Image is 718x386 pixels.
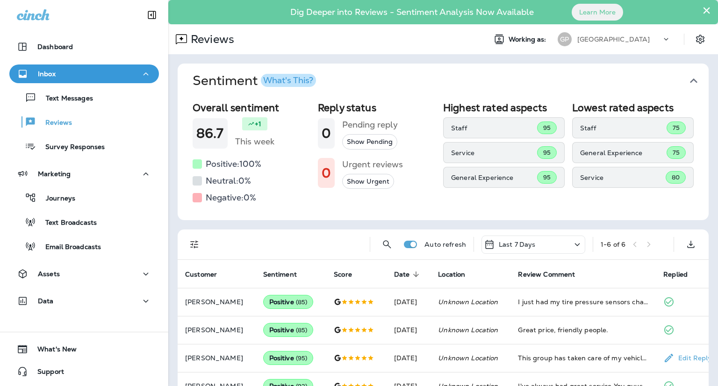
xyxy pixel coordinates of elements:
h5: Pending reply [342,117,398,132]
h5: Urgent reviews [342,157,403,172]
div: Positive [263,295,314,309]
p: Reviews [187,32,234,46]
button: Close [702,3,711,18]
span: Support [28,368,64,379]
button: Journeys [9,188,159,207]
span: ( 85 ) [296,326,308,334]
p: Last 7 Days [499,241,536,248]
span: What's New [28,345,77,357]
td: [DATE] [387,316,431,344]
p: Dig Deeper into Reviews - Sentiment Analysis Now Available [263,11,561,14]
span: Date [394,271,410,279]
span: Customer [185,270,229,279]
span: Location [438,271,465,279]
button: Text Messages [9,88,159,107]
h1: 86.7 [196,126,224,141]
h2: Highest rated aspects [443,102,565,114]
span: ( 95 ) [296,354,308,362]
p: Staff [451,124,537,132]
span: Date [394,270,422,279]
div: 1 - 6 of 6 [601,241,625,248]
button: Collapse Sidebar [139,6,165,24]
td: [DATE] [387,344,431,372]
p: General Experience [451,174,537,181]
h1: Sentiment [193,73,316,89]
p: Marketing [38,170,71,178]
span: Review Comment [518,270,587,279]
h5: Negative: 0 % [206,190,256,205]
button: What's New [9,340,159,358]
p: [PERSON_NAME] [185,354,248,362]
td: [DATE] [387,288,431,316]
div: This group has taken care of my vehicles since 2012. They're trustworthy and take time to explain... [518,353,648,363]
span: Review Comment [518,271,575,279]
span: 95 [543,149,551,157]
button: Learn More [572,4,623,21]
em: Unknown Location [438,326,498,334]
span: 95 [543,124,551,132]
div: What's This? [263,76,313,85]
p: Survey Responses [36,143,105,152]
p: [PERSON_NAME] [185,326,248,334]
div: Positive [263,351,314,365]
span: Sentiment [263,270,309,279]
p: Edit Reply [675,354,711,362]
p: [PERSON_NAME] [185,298,248,306]
span: Location [438,270,477,279]
p: Assets [38,270,60,278]
p: Email Broadcasts [36,243,101,252]
button: Inbox [9,64,159,83]
h1: 0 [322,165,331,181]
h2: Lowest rated aspects [572,102,694,114]
button: What's This? [261,74,316,87]
p: Text Broadcasts [36,219,97,228]
span: Replied [663,270,700,279]
button: Show Pending [342,134,397,150]
span: 95 [543,173,551,181]
p: Journeys [36,194,75,203]
p: Service [580,174,666,181]
span: 80 [672,173,680,181]
h2: Reply status [318,102,436,114]
button: Survey Responses [9,136,159,156]
p: Inbox [38,70,56,78]
h5: This week [235,134,274,149]
p: Text Messages [36,94,93,103]
p: [GEOGRAPHIC_DATA] [577,36,650,43]
span: Working as: [509,36,548,43]
button: Search Reviews [378,235,396,254]
button: Text Broadcasts [9,212,159,232]
button: Marketing [9,164,159,183]
button: Show Urgent [342,174,394,189]
p: General Experience [580,149,667,157]
button: Reviews [9,112,159,132]
span: Score [334,271,352,279]
div: I just had my tire pressure sensors changed. They got me an immediately done a great job and was ... [518,297,648,307]
h5: Positive: 100 % [206,157,261,172]
div: Positive [263,323,314,337]
span: Score [334,270,364,279]
p: Data [38,297,54,305]
button: Data [9,292,159,310]
button: Dashboard [9,37,159,56]
span: ( 85 ) [296,298,308,306]
button: Filters [185,235,204,254]
span: 75 [673,124,680,132]
button: Export as CSV [682,235,700,254]
button: SentimentWhat's This? [185,64,716,98]
em: Unknown Location [438,298,498,306]
button: Support [9,362,159,381]
button: Assets [9,264,159,283]
span: Replied [663,271,688,279]
p: +1 [255,119,261,129]
p: Staff [580,124,667,132]
button: Email Broadcasts [9,236,159,256]
div: Great price, friendly people. [518,325,648,335]
span: 75 [673,149,680,157]
p: Dashboard [37,43,73,50]
p: Reviews [36,119,72,128]
span: Customer [185,271,217,279]
button: Settings [692,31,709,48]
h5: Neutral: 0 % [206,173,251,188]
div: GP [558,32,572,46]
